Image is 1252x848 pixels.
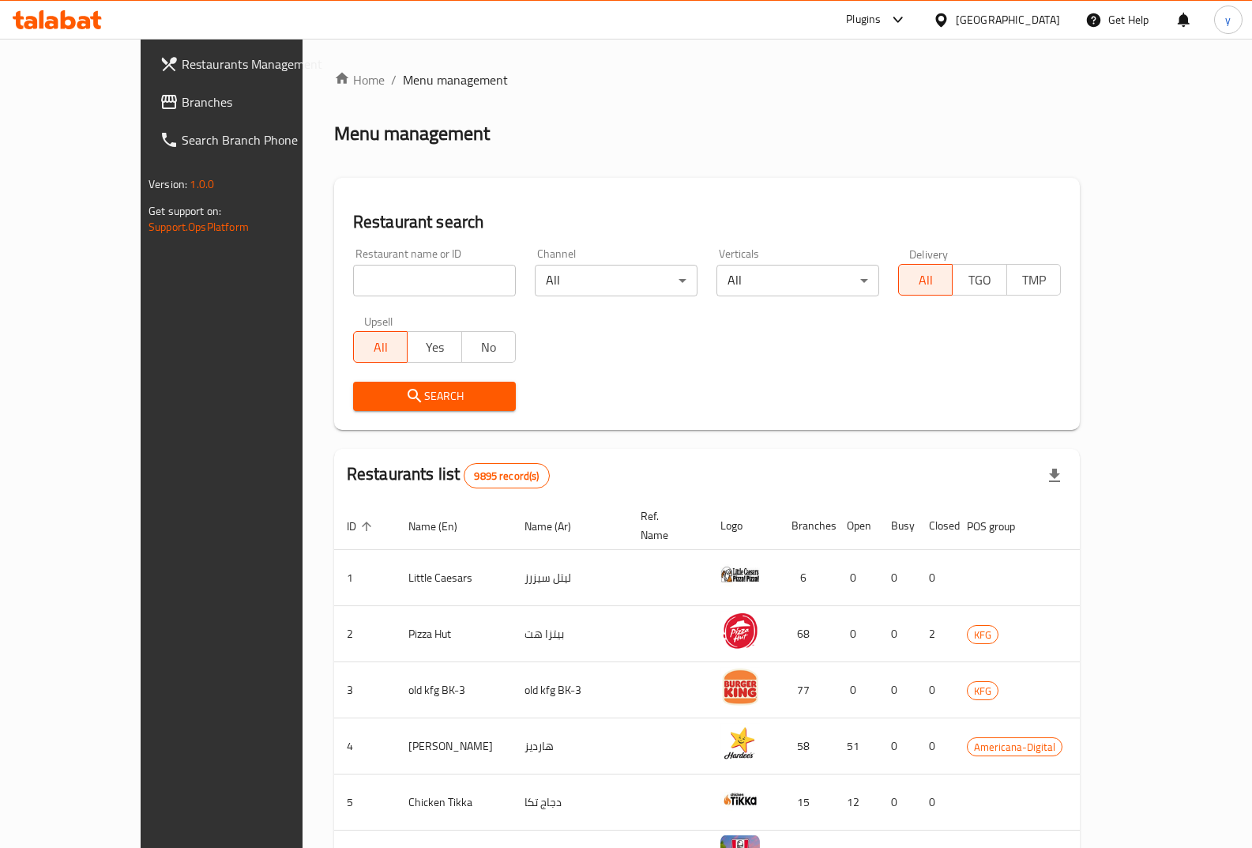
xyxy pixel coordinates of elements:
td: هارديز [512,718,628,775]
span: ID [347,517,377,536]
span: Yes [414,336,455,359]
div: Total records count [464,463,549,488]
span: POS group [967,517,1036,536]
td: 2 [334,606,396,662]
img: Little Caesars [720,555,760,594]
button: No [461,331,516,363]
h2: Restaurant search [353,210,1061,234]
a: Home [334,70,385,89]
li: / [391,70,397,89]
span: y [1225,11,1231,28]
td: 0 [834,662,878,718]
td: 0 [834,550,878,606]
td: [PERSON_NAME] [396,718,512,775]
td: 15 [779,775,834,831]
span: KFG [968,626,998,644]
a: Search Branch Phone [147,121,350,159]
span: Name (En) [408,517,478,536]
span: Search Branch Phone [182,130,337,149]
td: 0 [834,606,878,662]
span: Menu management [403,70,508,89]
td: 2 [916,606,954,662]
a: Support.OpsPlatform [149,217,249,237]
button: All [353,331,408,363]
td: Little Caesars [396,550,512,606]
span: Americana-Digital [968,738,1062,756]
td: 3 [334,662,396,718]
th: Logo [708,502,779,550]
td: 0 [916,662,954,718]
span: TGO [959,269,1000,292]
span: Get support on: [149,201,221,221]
td: بيتزا هت [512,606,628,662]
label: Upsell [364,315,393,326]
span: KFG [968,682,998,700]
td: 0 [878,550,916,606]
td: 0 [878,718,916,775]
th: Busy [878,502,916,550]
td: 0 [878,662,916,718]
span: Branches [182,92,337,111]
td: old kfg BK-3 [396,662,512,718]
div: [GEOGRAPHIC_DATA] [956,11,1060,28]
span: Restaurants Management [182,55,337,73]
input: Search for restaurant name or ID.. [353,265,516,296]
th: Branches [779,502,834,550]
span: All [360,336,401,359]
td: 0 [916,550,954,606]
td: 0 [878,606,916,662]
button: Search [353,382,516,411]
h2: Menu management [334,121,490,146]
td: 5 [334,775,396,831]
td: 0 [916,718,954,775]
td: Pizza Hut [396,606,512,662]
td: 0 [878,775,916,831]
h2: Restaurants list [347,462,550,488]
label: Delivery [909,248,949,259]
th: Open [834,502,878,550]
span: Version: [149,174,187,194]
span: No [468,336,509,359]
div: Export file [1036,457,1073,495]
div: All [535,265,697,296]
td: Chicken Tikka [396,775,512,831]
td: 51 [834,718,878,775]
button: TGO [952,264,1006,296]
img: Chicken Tikka [720,779,760,819]
div: All [716,265,879,296]
td: 77 [779,662,834,718]
span: 1.0.0 [190,174,214,194]
span: Ref. Name [641,507,689,545]
td: ليتل سيزرز [512,550,628,606]
td: old kfg BK-3 [512,662,628,718]
img: old kfg BK-3 [720,667,760,707]
a: Branches [147,83,350,121]
td: دجاج تكا [512,775,628,831]
button: Yes [407,331,461,363]
span: TMP [1013,269,1055,292]
a: Restaurants Management [147,45,350,83]
td: 58 [779,718,834,775]
span: 9895 record(s) [464,469,548,484]
nav: breadcrumb [334,70,1080,89]
img: Pizza Hut [720,611,760,650]
td: 4 [334,718,396,775]
button: TMP [1006,264,1061,296]
th: Closed [916,502,954,550]
span: Search [366,386,503,406]
button: All [898,264,953,296]
span: All [905,269,946,292]
td: 0 [916,775,954,831]
td: 12 [834,775,878,831]
img: Hardee's [720,723,760,763]
td: 68 [779,606,834,662]
td: 1 [334,550,396,606]
td: 6 [779,550,834,606]
div: Plugins [846,10,881,29]
span: Name (Ar) [524,517,592,536]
